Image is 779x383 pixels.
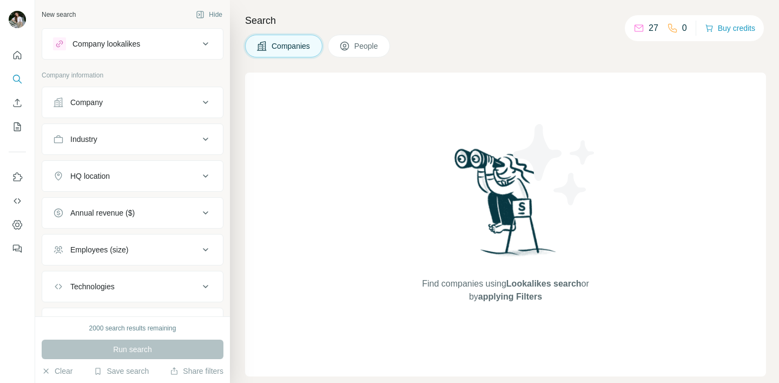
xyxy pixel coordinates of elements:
[42,70,223,80] p: Company information
[682,22,687,35] p: 0
[9,239,26,258] button: Feedback
[89,323,176,333] div: 2000 search results remaining
[94,366,149,376] button: Save search
[272,41,311,51] span: Companies
[42,237,223,263] button: Employees (size)
[9,117,26,137] button: My lists
[9,69,26,89] button: Search
[419,277,592,303] span: Find companies using or by
[450,146,562,267] img: Surfe Illustration - Woman searching with binoculars
[506,116,603,213] img: Surfe Illustration - Stars
[42,274,223,300] button: Technologies
[9,215,26,235] button: Dashboard
[42,200,223,226] button: Annual revenue ($)
[9,11,26,28] img: Avatar
[170,366,223,376] button: Share filters
[42,10,76,20] div: New search
[70,97,103,108] div: Company
[70,207,135,218] div: Annual revenue ($)
[245,13,766,28] h4: Search
[42,126,223,152] button: Industry
[42,310,223,336] button: Keywords
[42,89,223,115] button: Company
[9,167,26,187] button: Use Surfe on LinkedIn
[9,46,26,65] button: Quick start
[70,281,115,292] div: Technologies
[70,244,128,255] div: Employees (size)
[9,191,26,211] button: Use Surfe API
[9,93,26,113] button: Enrich CSV
[42,163,223,189] button: HQ location
[506,279,582,288] span: Lookalikes search
[70,134,97,145] div: Industry
[649,22,658,35] p: 27
[478,292,542,301] span: applying Filters
[42,366,72,376] button: Clear
[188,7,230,23] button: Hide
[42,31,223,57] button: Company lookalikes
[72,38,140,49] div: Company lookalikes
[354,41,379,51] span: People
[705,21,755,36] button: Buy credits
[70,171,110,181] div: HQ location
